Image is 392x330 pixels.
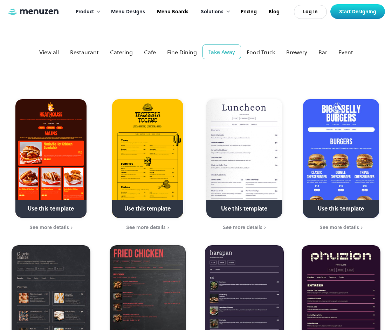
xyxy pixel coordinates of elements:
[104,224,192,232] a: See more details
[104,1,150,23] a: Menu Designs
[39,48,59,56] div: View all
[126,225,166,230] div: See more details
[234,1,262,23] a: Pricing
[167,48,197,56] div: Fine Dining
[294,5,327,19] a: Log In
[112,99,183,218] a: Use this template
[206,99,282,218] a: Use this template
[201,8,223,16] div: Solutions
[76,8,94,16] div: Product
[29,225,69,230] div: See more details
[110,48,133,56] div: Catering
[319,225,359,230] div: See more details
[15,99,87,218] a: Use this template
[7,224,95,232] a: See more details
[247,48,275,56] div: Food Truck
[70,48,99,56] div: Restaurant
[303,99,379,218] a: Use this template
[208,48,235,56] div: Take Away
[318,48,327,56] div: Bar
[223,225,262,230] div: See more details
[286,48,307,56] div: Brewery
[297,224,385,232] a: See more details
[150,1,194,23] a: Menu Boards
[144,48,156,56] div: Cafe
[194,1,234,23] div: Solutions
[338,48,353,56] div: Event
[200,224,288,232] a: See more details
[330,4,385,19] a: Start Designing
[69,1,104,23] div: Product
[262,1,285,23] a: Blog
